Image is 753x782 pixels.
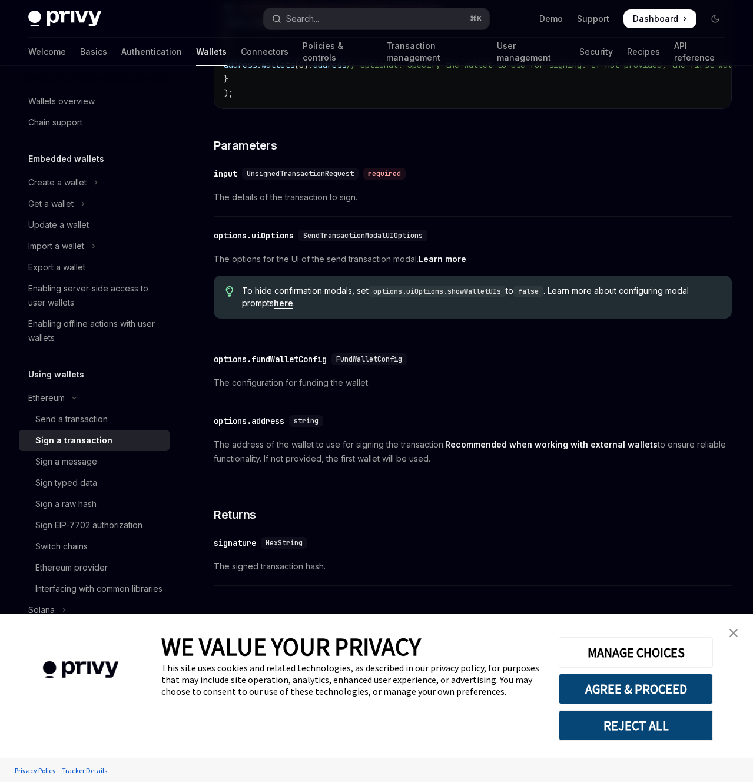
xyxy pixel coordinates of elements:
img: dark logo [28,11,101,27]
a: Sign a message [19,451,170,472]
span: HexString [266,538,303,548]
h5: Embedded wallets [28,152,104,166]
h5: Using wallets [28,367,84,382]
div: Chain support [28,115,82,130]
span: The configuration for funding the wallet. [214,376,732,390]
button: Open search [264,8,490,29]
a: Security [579,38,613,66]
div: input [214,168,237,180]
div: Sign a message [35,455,97,469]
div: signature [214,537,256,549]
div: Enabling offline actions with user wallets [28,317,162,345]
a: close banner [722,621,745,645]
a: Chain support [19,112,170,133]
a: Ethereum provider [19,557,170,578]
code: false [513,286,543,297]
a: Privacy Policy [12,760,59,781]
a: Tracker Details [59,760,110,781]
a: Transaction management [386,38,482,66]
span: The address of the wallet to use for signing the transaction. to ensure reliable functionality. I... [214,438,732,466]
button: Toggle Import a wallet section [19,236,170,257]
a: Sign typed data [19,472,170,493]
a: Dashboard [623,9,696,28]
span: } [224,74,228,84]
span: Dashboard [633,13,678,25]
span: SendTransactionModalUIOptions [303,231,423,240]
div: Switch chains [35,539,88,554]
a: Enabling server-side access to user wallets [19,278,170,313]
code: options.uiOptions.showWalletUIs [369,286,506,297]
div: options.fundWalletConfig [214,353,327,365]
svg: Tip [225,286,234,297]
div: Get a wallet [28,197,74,211]
a: User management [497,38,565,66]
a: Recipes [627,38,660,66]
a: Update a wallet [19,214,170,236]
button: MANAGE CHOICES [559,637,713,668]
a: Wallets overview [19,91,170,112]
div: Import a wallet [28,239,84,253]
a: Basics [80,38,107,66]
span: The options for the UI of the send transaction modal. . [214,252,732,266]
button: Toggle Get a wallet section [19,193,170,214]
button: REJECT ALL [559,710,713,741]
span: string [294,416,319,426]
div: options.uiOptions [214,230,294,241]
span: ); [224,88,233,98]
span: The details of the transaction to sign. [214,190,732,204]
a: Sign a raw hash [19,493,170,515]
a: Authentication [121,38,182,66]
a: Support [577,13,609,25]
span: UnsignedTransactionRequest [247,169,354,178]
div: Wallets overview [28,94,95,108]
a: API reference [674,38,725,66]
div: Ethereum provider [35,561,108,575]
div: Ethereum [28,391,65,405]
a: Connectors [241,38,288,66]
a: Welcome [28,38,66,66]
div: Send a transaction [35,412,108,426]
a: Enabling offline actions with user wallets [19,313,170,349]
a: Learn more [419,254,466,264]
div: Solana [28,603,55,617]
span: To hide confirmation modals, set to . Learn more about configuring modal prompts . [242,285,720,309]
a: Sign a transaction [19,430,170,451]
a: Policies & controls [303,38,372,66]
div: Interfacing with common libraries [35,582,162,596]
div: Sign EIP-7702 authorization [35,518,142,532]
div: Sign a transaction [35,433,112,448]
button: Toggle dark mode [706,9,725,28]
span: The signed transaction hash. [214,559,732,574]
span: Parameters [214,137,277,154]
span: FundWalletConfig [336,354,402,364]
div: required [363,168,406,180]
a: Switch chains [19,536,170,557]
span: Returns [214,506,256,523]
div: Sign a raw hash [35,497,97,511]
button: Toggle Ethereum section [19,387,170,409]
div: Export a wallet [28,260,85,274]
a: Sign EIP-7702 authorization [19,515,170,536]
a: Export a wallet [19,257,170,278]
a: Interfacing with common libraries [19,578,170,599]
div: Sign typed data [35,476,97,490]
button: Toggle Create a wallet section [19,172,170,193]
span: WE VALUE YOUR PRIVACY [161,631,421,662]
div: Search... [286,12,319,26]
div: Enabling server-side access to user wallets [28,281,162,310]
div: This site uses cookies and related technologies, as described in our privacy policy, for purposes... [161,662,541,697]
div: Create a wallet [28,175,87,190]
div: options.address [214,415,284,427]
button: Toggle Solana section [19,599,170,621]
img: close banner [729,629,738,637]
a: here [274,298,293,309]
img: company logo [18,644,144,695]
strong: Recommended when working with external wallets [445,439,658,449]
span: ⌘ K [470,14,482,24]
a: Wallets [196,38,227,66]
a: Send a transaction [19,409,170,430]
div: Update a wallet [28,218,89,232]
a: Demo [539,13,563,25]
button: AGREE & PROCEED [559,674,713,704]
